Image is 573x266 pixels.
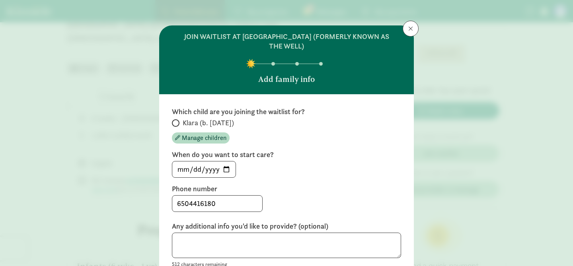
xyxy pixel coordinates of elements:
[182,133,226,143] span: Manage children
[172,132,230,144] button: Manage children
[172,107,401,116] label: Which child are you joining the waitlist for?
[172,150,401,159] label: When do you want to start care?
[172,184,401,194] label: Phone number
[172,196,262,212] input: 5555555555
[258,74,315,85] p: Add family info
[172,221,401,231] label: Any additional info you'd like to provide? (optional)
[183,118,234,128] span: Klara (b. [DATE])
[177,32,396,51] h6: join waitlist at [GEOGRAPHIC_DATA] (formerly known as The Well)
